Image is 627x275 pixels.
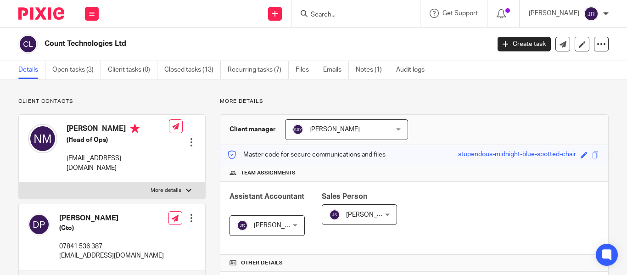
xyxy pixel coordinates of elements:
h4: [PERSON_NAME] [67,124,169,135]
span: Other details [241,259,283,267]
i: Primary [130,124,140,133]
p: Client contacts [18,98,206,105]
img: svg%3E [28,213,50,236]
h5: (Head of Ops) [67,135,169,145]
a: Recurring tasks (7) [228,61,289,79]
img: svg%3E [28,124,57,153]
a: Files [296,61,316,79]
a: Closed tasks (13) [164,61,221,79]
h3: Client manager [230,125,276,134]
a: Open tasks (3) [52,61,101,79]
span: [PERSON_NAME] [254,222,304,229]
div: stupendous-midnight-blue-spotted-chair [458,150,576,160]
p: More details [151,187,181,194]
img: svg%3E [329,209,340,220]
p: More details [220,98,609,105]
a: Create task [498,37,551,51]
p: Master code for secure communications and files [227,150,386,159]
a: Emails [323,61,349,79]
h4: [PERSON_NAME] [59,213,164,223]
span: [PERSON_NAME] [346,212,397,218]
h2: Count Technologies Ltd [45,39,396,49]
span: Get Support [442,10,478,17]
a: Notes (1) [356,61,389,79]
a: Client tasks (0) [108,61,157,79]
a: Audit logs [396,61,431,79]
span: [PERSON_NAME] [309,126,360,133]
span: Sales Person [322,193,367,200]
p: [EMAIL_ADDRESS][DOMAIN_NAME] [67,154,169,173]
p: [PERSON_NAME] [529,9,579,18]
img: svg%3E [292,124,303,135]
p: [EMAIL_ADDRESS][DOMAIN_NAME] [59,251,164,260]
a: Details [18,61,45,79]
span: Team assignments [241,169,296,177]
p: 07841 536 387 [59,242,164,251]
img: Pixie [18,7,64,20]
h5: (Cto) [59,224,164,233]
img: svg%3E [584,6,599,21]
input: Search [310,11,392,19]
span: Assistant Accountant [230,193,304,200]
img: svg%3E [18,34,38,54]
img: svg%3E [237,220,248,231]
